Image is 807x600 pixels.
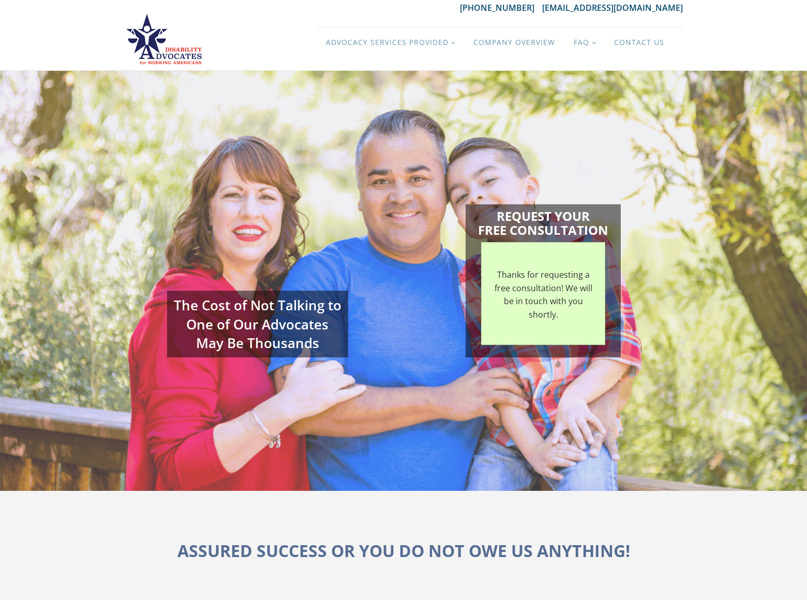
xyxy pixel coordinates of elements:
[464,27,564,57] a: Company Overview
[478,204,608,237] h1: Request Your Free Consultation
[489,268,597,321] p: Thanks for requesting a free consultation! We will be in touch with you shortly.
[605,27,674,57] a: Contact Us
[177,537,630,564] h1: ASSURED SUCCESS OR YOU DO NOT OWE US ANYTHING!
[564,27,605,57] a: FAQ
[542,2,683,13] a: [EMAIL_ADDRESS][DOMAIN_NAME]
[460,2,542,13] a: [PHONE_NUMBER]
[167,291,348,357] div: The Cost of Not Talking to One of Our Advocates May Be Thousands
[317,27,464,57] a: Advocacy Services Provided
